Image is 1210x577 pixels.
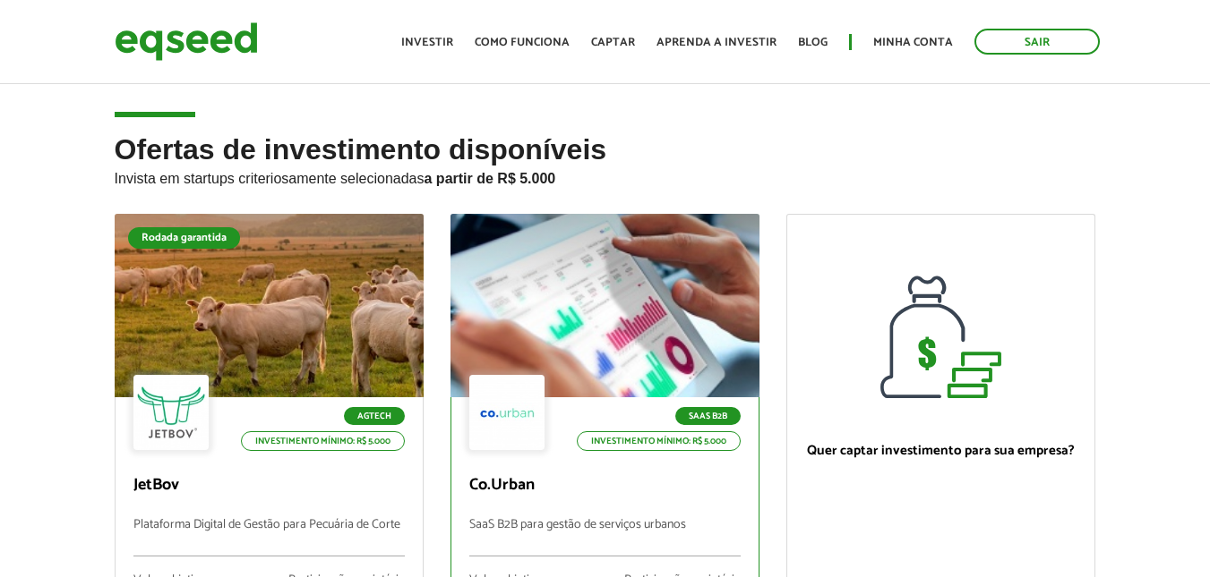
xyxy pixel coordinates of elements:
[577,431,741,451] p: Investimento mínimo: R$ 5.000
[133,476,405,496] p: JetBov
[469,476,741,496] p: Co.Urban
[798,37,828,48] a: Blog
[469,518,741,556] p: SaaS B2B para gestão de serviços urbanos
[805,443,1077,459] p: Quer captar investimento para sua empresa?
[475,37,570,48] a: Como funciona
[115,165,1096,187] p: Invista em startups criteriosamente selecionadas
[591,37,635,48] a: Captar
[656,37,777,48] a: Aprenda a investir
[401,37,453,48] a: Investir
[873,37,953,48] a: Minha conta
[115,18,258,65] img: EqSeed
[675,407,741,425] p: SaaS B2B
[425,171,556,186] strong: a partir de R$ 5.000
[344,407,405,425] p: Agtech
[128,227,240,249] div: Rodada garantida
[133,518,405,556] p: Plataforma Digital de Gestão para Pecuária de Corte
[115,134,1096,214] h2: Ofertas de investimento disponíveis
[241,431,405,451] p: Investimento mínimo: R$ 5.000
[974,29,1100,55] a: Sair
